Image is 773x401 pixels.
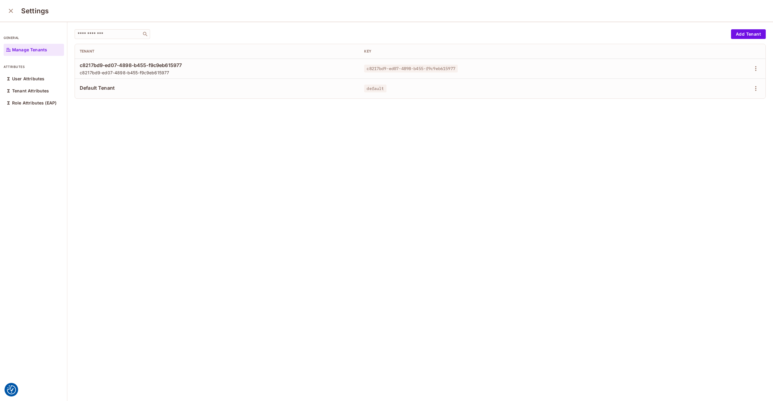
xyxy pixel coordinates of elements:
button: Consent Preferences [7,385,16,394]
span: c8217bd9-ed07-4898-b455-f9c9eb615977 [80,70,354,75]
div: Key [364,49,639,54]
h3: Settings [21,7,49,15]
p: Role Attributes (EAP) [12,101,56,105]
img: Revisit consent button [7,385,16,394]
span: c8217bd9-ed07-4898-b455-f9c9eb615977 [80,62,354,69]
p: Tenant Attributes [12,88,49,93]
span: c8217bd9-ed07-4898-b455-f9c9eb615977 [364,65,457,72]
div: Tenant [80,49,354,54]
button: close [5,5,17,17]
p: attributes [4,64,64,69]
p: general [4,35,64,40]
button: Add Tenant [731,29,766,39]
span: Default Tenant [80,85,354,91]
span: default [364,85,386,92]
p: Manage Tenants [12,47,47,52]
p: User Attributes [12,76,44,81]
